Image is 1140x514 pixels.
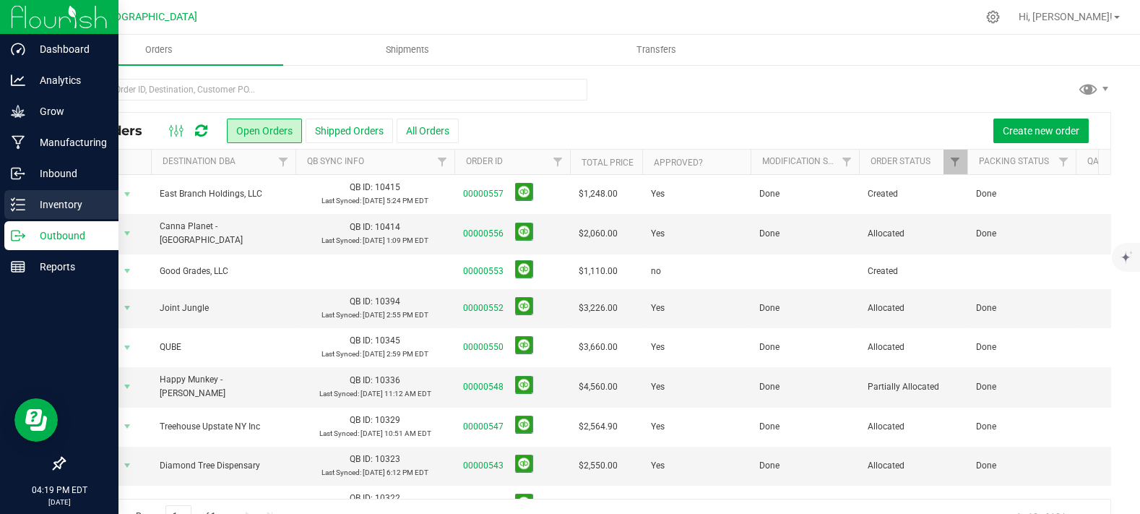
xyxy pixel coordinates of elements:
[307,156,364,166] a: QB Sync Info
[363,236,428,244] span: [DATE] 1:09 PM EDT
[11,166,25,181] inline-svg: Inbound
[579,301,618,315] span: $3,226.00
[321,236,361,244] span: Last Synced:
[11,135,25,150] inline-svg: Manufacturing
[350,222,373,232] span: QB ID:
[579,459,618,473] span: $2,550.00
[651,459,665,473] span: Yes
[463,340,504,354] a: 00000550
[350,454,373,464] span: QB ID:
[1019,11,1113,22] span: Hi, [PERSON_NAME]!
[350,415,373,425] span: QB ID:
[360,390,431,398] span: [DATE] 11:12 AM EDT
[160,373,287,401] span: Happy Munkey - [PERSON_NAME]
[64,79,587,100] input: Search Order ID, Destination, Customer PO...
[976,420,996,434] span: Done
[160,220,287,247] span: Canna Planet - [GEOGRAPHIC_DATA]
[35,35,283,65] a: Orders
[375,415,400,425] span: 10329
[759,420,780,434] span: Done
[25,258,112,275] p: Reports
[976,187,996,201] span: Done
[579,380,618,394] span: $4,560.00
[397,119,459,143] button: All Orders
[363,468,428,476] span: [DATE] 6:12 PM EDT
[11,104,25,119] inline-svg: Grow
[463,420,504,434] a: 00000547
[283,35,532,65] a: Shipments
[651,340,665,354] span: Yes
[363,197,428,205] span: [DATE] 5:24 PM EDT
[321,350,361,358] span: Last Synced:
[11,197,25,212] inline-svg: Inventory
[25,196,112,213] p: Inventory
[375,222,400,232] span: 10414
[976,380,996,394] span: Done
[759,187,780,201] span: Done
[375,182,400,192] span: 10415
[321,197,361,205] span: Last Synced:
[126,43,192,56] span: Orders
[375,296,400,307] span: 10394
[363,350,428,358] span: [DATE] 2:59 PM EDT
[579,187,618,201] span: $1,248.00
[160,459,287,473] span: Diamond Tree Dispensary
[868,380,959,394] span: Partially Allocated
[118,377,137,397] span: select
[118,455,137,476] span: select
[11,42,25,56] inline-svg: Dashboard
[976,340,996,354] span: Done
[943,150,967,174] a: Filter
[272,150,295,174] a: Filter
[321,311,361,319] span: Last Synced:
[651,301,665,315] span: Yes
[871,156,930,166] a: Order Status
[868,227,959,241] span: Allocated
[350,335,373,346] span: QB ID:
[759,227,780,241] span: Done
[118,338,137,358] span: select
[11,73,25,87] inline-svg: Analytics
[993,119,1089,143] button: Create new order
[579,420,618,434] span: $2,564.90
[118,223,137,244] span: select
[7,484,112,497] p: 04:19 PM EDT
[25,227,112,244] p: Outbound
[868,187,959,201] span: Created
[227,119,302,143] button: Open Orders
[350,182,373,192] span: QB ID:
[160,187,287,201] span: East Branch Holdings, LLC
[579,227,618,241] span: $2,060.00
[868,340,959,354] span: Allocated
[360,429,431,437] span: [DATE] 10:51 AM EDT
[762,156,854,166] a: Modification Status
[651,265,661,278] span: no
[979,156,1049,166] a: Packing Status
[11,228,25,243] inline-svg: Outbound
[375,375,400,385] span: 10336
[319,390,359,398] span: Last Synced:
[25,40,112,58] p: Dashboard
[25,134,112,151] p: Manufacturing
[118,416,137,437] span: select
[868,301,959,315] span: Allocated
[868,265,959,278] span: Created
[579,340,618,354] span: $3,660.00
[14,398,58,442] iframe: Resource center
[532,35,781,65] a: Transfers
[759,459,780,473] span: Done
[375,454,400,464] span: 10323
[25,103,112,120] p: Grow
[1003,125,1079,137] span: Create new order
[350,375,373,385] span: QB ID:
[463,187,504,201] a: 00000557
[431,150,454,174] a: Filter
[654,158,703,168] a: Approved?
[350,296,373,307] span: QB ID:
[160,420,287,434] span: Treehouse Upstate NY Inc
[160,265,287,278] span: Good Grades, LLC
[463,380,504,394] a: 00000548
[366,43,449,56] span: Shipments
[25,165,112,182] p: Inbound
[1052,150,1076,174] a: Filter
